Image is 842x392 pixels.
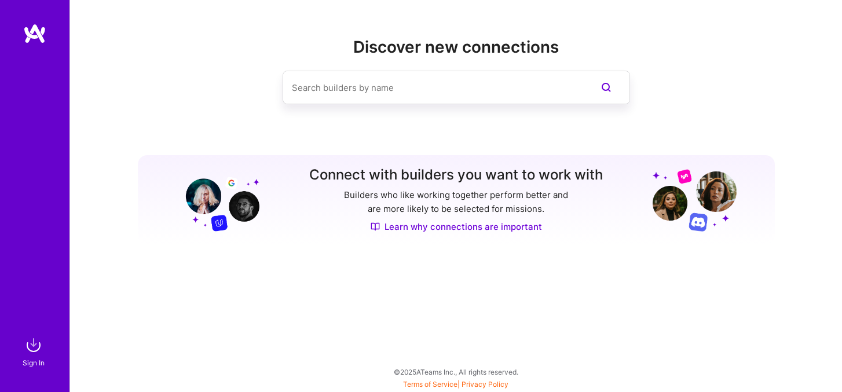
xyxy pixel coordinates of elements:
img: Grow your network [653,168,737,232]
a: Privacy Policy [462,380,508,389]
h3: Connect with builders you want to work with [309,167,603,184]
i: icon SearchPurple [599,80,613,94]
div: Sign In [23,357,45,369]
span: | [403,380,508,389]
a: Learn why connections are important [371,221,542,233]
img: Discover [371,222,380,232]
a: Terms of Service [403,380,457,389]
h2: Discover new connections [138,38,775,57]
a: sign inSign In [24,334,45,369]
img: sign in [22,334,45,357]
p: Builders who like working together perform better and are more likely to be selected for missions. [342,188,570,216]
img: Grow your network [175,168,259,232]
div: © 2025 ATeams Inc., All rights reserved. [69,357,842,386]
input: Search builders by name [292,73,574,102]
img: logo [23,23,46,44]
